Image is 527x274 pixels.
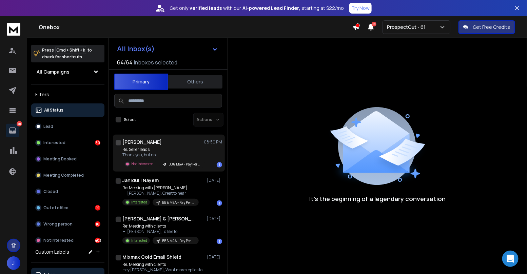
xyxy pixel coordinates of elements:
[351,5,370,12] p: Try Now
[117,58,133,66] span: 64 / 64
[131,161,154,167] p: Not Interested
[169,162,201,167] p: BB & M&A - Pay Per Meeting
[122,185,199,191] p: Re: Meeting with [PERSON_NAME]
[122,139,162,145] h1: [PERSON_NAME]
[204,139,222,145] p: 08:50 PM
[122,262,202,267] p: Re: Meeting with clients
[7,256,20,270] button: J
[117,45,155,52] h1: All Inbox(s)
[207,216,222,221] p: [DATE]
[43,221,73,227] p: Wrong person
[31,185,104,198] button: Closed
[95,221,100,227] div: 16
[31,90,104,99] h3: Filters
[95,205,100,211] div: 12
[387,24,428,31] p: ProspectOut - 61
[31,201,104,215] button: Out of office12
[134,58,177,66] h3: Inboxes selected
[31,103,104,117] button: All Status
[190,5,222,12] strong: verified leads
[43,189,58,194] p: Closed
[17,121,22,126] p: 511
[502,251,519,267] div: Open Intercom Messenger
[217,200,222,206] div: 1
[95,140,100,145] div: 80
[372,22,376,26] span: 50
[349,3,372,14] button: Try Now
[122,152,204,158] p: Thank you, but no, I
[217,239,222,244] div: 1
[122,191,199,196] p: Hi [PERSON_NAME], Great to hear
[43,156,77,162] p: Meeting Booked
[43,173,84,178] p: Meeting Completed
[37,68,70,75] h1: All Campaigns
[242,5,300,12] strong: AI-powered Lead Finder,
[31,120,104,133] button: Lead
[122,254,181,260] h1: Mixmax Cold Email Shield
[31,152,104,166] button: Meeting Booked
[122,223,199,229] p: Re: Meeting with clients
[122,229,199,234] p: Hi [PERSON_NAME], I’d like to
[35,249,69,255] h3: Custom Labels
[162,238,195,243] p: BB & M&A - Pay Per Meeting
[309,194,446,203] p: It’s the beginning of a legendary conversation
[162,200,195,205] p: BB & M&A - Pay Per Meeting
[43,205,69,211] p: Out of office
[112,42,223,56] button: All Inbox(s)
[131,200,147,205] p: Interested
[207,178,222,183] p: [DATE]
[122,147,204,152] p: Re: Seller leads
[122,215,197,222] h1: [PERSON_NAME] & [PERSON_NAME]
[42,47,92,60] p: Press to check for shortcuts.
[95,238,100,243] div: 403
[168,74,222,89] button: Others
[7,23,20,36] img: logo
[207,254,222,260] p: [DATE]
[124,117,136,122] label: Select
[122,267,202,273] p: Hey [PERSON_NAME], Want more replies to
[458,20,515,34] button: Get Free Credits
[31,65,104,79] button: All Campaigns
[31,234,104,247] button: Not Interested403
[131,238,147,243] p: Interested
[39,23,353,31] h1: Onebox
[31,136,104,150] button: Interested80
[114,74,168,90] button: Primary
[6,124,19,137] a: 511
[43,124,53,129] p: Lead
[31,217,104,231] button: Wrong person16
[43,140,65,145] p: Interested
[170,5,344,12] p: Get only with our starting at $22/mo
[55,46,86,54] span: Cmd + Shift + k
[473,24,510,31] p: Get Free Credits
[217,162,222,168] div: 1
[44,107,63,113] p: All Status
[122,177,159,184] h1: Jahidul I Nayem
[43,238,74,243] p: Not Interested
[31,169,104,182] button: Meeting Completed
